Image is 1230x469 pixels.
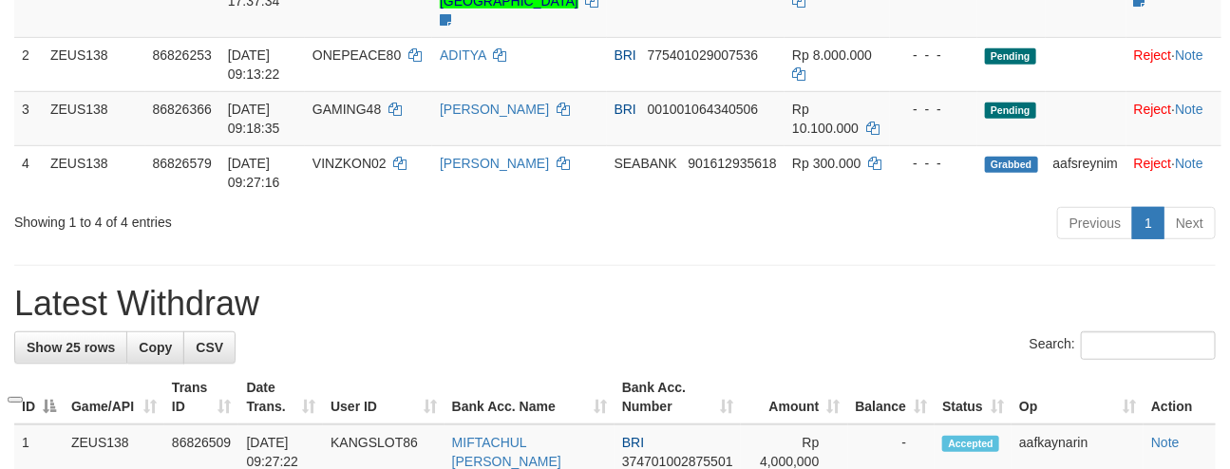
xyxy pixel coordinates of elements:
[440,102,549,117] a: [PERSON_NAME]
[228,156,280,190] span: [DATE] 09:27:16
[14,331,127,364] a: Show 25 rows
[615,102,636,117] span: BRI
[228,102,280,136] span: [DATE] 09:18:35
[1012,370,1144,424] th: Op: activate to sort column ascending
[43,37,145,91] td: ZEUS138
[64,370,164,424] th: Game/API: activate to sort column ascending
[985,157,1038,173] span: Grabbed
[1175,47,1203,63] a: Note
[792,156,861,171] span: Rp 300.000
[942,436,999,452] span: Accepted
[792,47,872,63] span: Rp 8.000.000
[238,370,323,424] th: Date Trans.: activate to sort column ascending
[14,145,43,199] td: 4
[14,91,43,145] td: 3
[43,91,145,145] td: ZEUS138
[1134,102,1172,117] a: Reject
[153,47,212,63] span: 86826253
[1057,207,1133,239] a: Previous
[985,103,1036,119] span: Pending
[445,370,615,424] th: Bank Acc. Name: activate to sort column ascending
[741,370,848,424] th: Amount: activate to sort column ascending
[1081,331,1216,360] input: Search:
[452,435,561,469] a: MIFTACHUL [PERSON_NAME]
[164,370,239,424] th: Trans ID: activate to sort column ascending
[312,156,387,171] span: VINZKON02
[898,46,970,65] div: - - -
[1126,145,1221,199] td: ·
[228,47,280,82] span: [DATE] 09:13:22
[648,47,759,63] span: Copy 775401029007536 to clipboard
[1046,145,1126,199] td: aafsreynim
[43,145,145,199] td: ZEUS138
[1030,331,1216,360] label: Search:
[622,435,644,450] span: BRI
[1134,156,1172,171] a: Reject
[1164,207,1216,239] a: Next
[1175,102,1203,117] a: Note
[14,205,499,232] div: Showing 1 to 4 of 4 entries
[27,340,115,355] span: Show 25 rows
[1175,156,1203,171] a: Note
[898,154,970,173] div: - - -
[1126,91,1221,145] td: ·
[615,370,741,424] th: Bank Acc. Number: activate to sort column ascending
[688,156,776,171] span: Copy 901612935618 to clipboard
[440,156,549,171] a: [PERSON_NAME]
[440,47,486,63] a: ADITYA
[8,8,23,13] button: Open LiveChat chat widget
[196,340,223,355] span: CSV
[615,156,677,171] span: SEABANK
[615,47,636,63] span: BRI
[648,102,759,117] span: Copy 001001064340506 to clipboard
[14,37,43,91] td: 2
[848,370,936,424] th: Balance: activate to sort column ascending
[1132,207,1164,239] a: 1
[792,102,859,136] span: Rp 10.100.000
[126,331,184,364] a: Copy
[1134,47,1172,63] a: Reject
[153,102,212,117] span: 86826366
[183,331,236,364] a: CSV
[323,370,445,424] th: User ID: activate to sort column ascending
[14,370,64,424] th: ID: activate to sort column descending
[898,100,970,119] div: - - -
[935,370,1012,424] th: Status: activate to sort column ascending
[139,340,172,355] span: Copy
[985,48,1036,65] span: Pending
[312,47,401,63] span: ONEPEACE80
[1151,435,1180,450] a: Note
[622,454,733,469] span: Copy 374701002875501 to clipboard
[312,102,381,117] span: GAMING48
[1126,37,1221,91] td: ·
[153,156,212,171] span: 86826579
[1144,370,1216,424] th: Action
[14,285,1216,323] h1: Latest Withdraw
